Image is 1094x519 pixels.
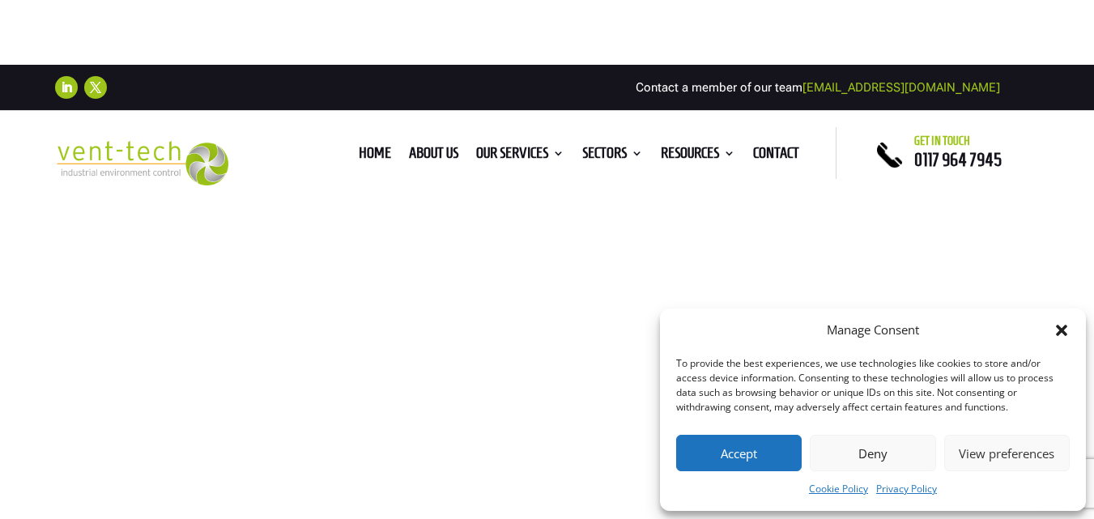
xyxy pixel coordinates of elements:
a: Follow on X [84,76,107,99]
span: Get in touch [914,134,970,147]
a: About us [409,147,458,165]
button: View preferences [944,435,1070,471]
a: Home [359,147,391,165]
img: 2023-09-27T08_35_16.549ZVENT-TECH---Clear-background [55,141,228,185]
a: Contact [753,147,799,165]
div: Manage Consent [827,321,919,340]
a: Resources [661,147,735,165]
a: Cookie Policy [809,479,868,499]
a: [EMAIL_ADDRESS][DOMAIN_NAME] [802,80,1000,95]
span: Contact a member of our team [636,80,1000,95]
a: 0117 964 7945 [914,150,1002,169]
a: Our Services [476,147,564,165]
a: Follow on LinkedIn [55,76,78,99]
div: Close dialog [1054,322,1070,338]
a: Sectors [582,147,643,165]
button: Accept [676,435,802,471]
div: To provide the best experiences, we use technologies like cookies to store and/or access device i... [676,356,1068,415]
button: Deny [810,435,935,471]
a: Privacy Policy [876,479,937,499]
